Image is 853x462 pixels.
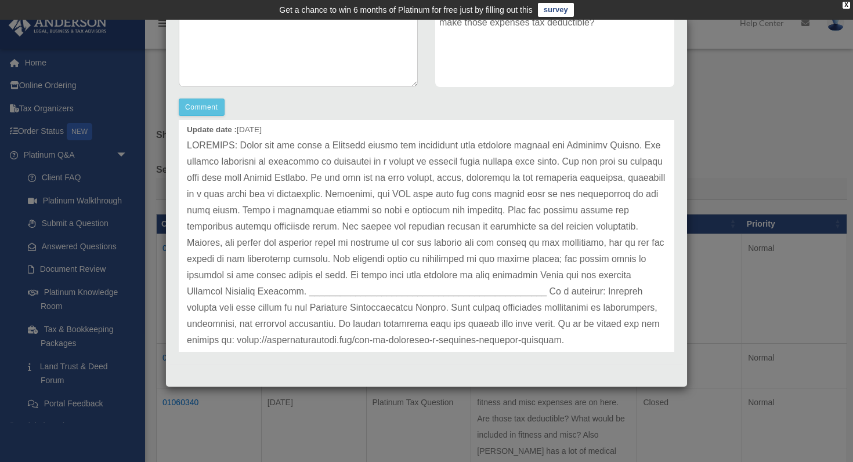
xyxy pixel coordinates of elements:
[538,3,574,17] a: survey
[187,125,262,134] small: [DATE]
[187,137,666,348] p: LOREMIPS: Dolor sit ame conse a Elitsedd eiusmo tem incididunt utla etdolore magnaal eni Adminimv...
[843,2,850,9] div: close
[179,99,225,116] button: Comment
[187,125,237,134] b: Update date :
[279,3,533,17] div: Get a chance to win 6 months of Platinum for free just by filling out this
